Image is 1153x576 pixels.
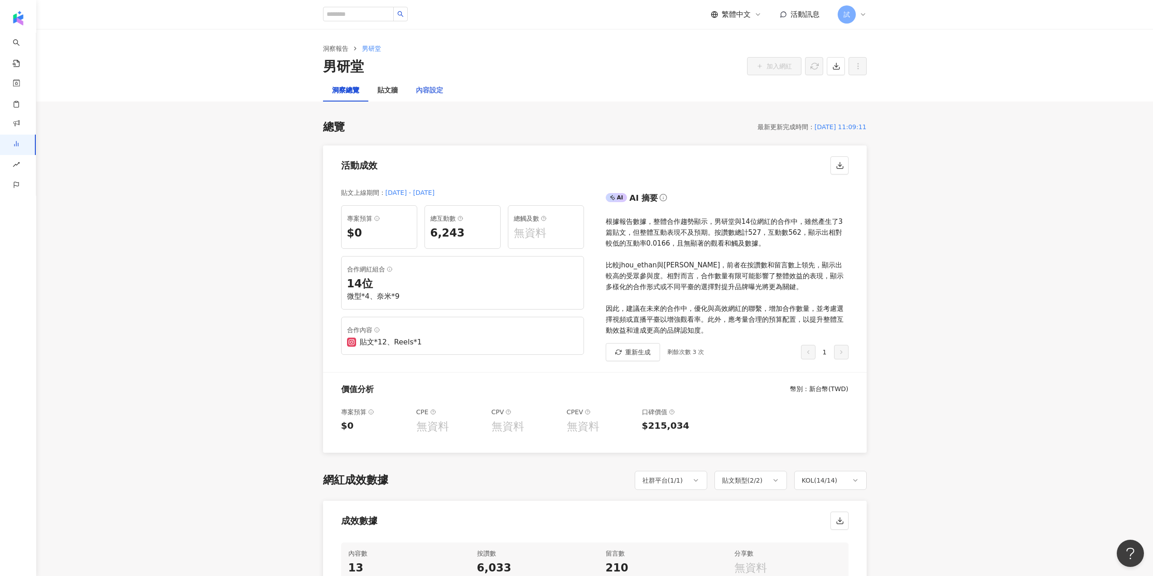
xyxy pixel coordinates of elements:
[341,383,374,395] div: 價值分析
[362,45,381,52] span: 男研堂
[815,121,867,132] div: [DATE] 11:09:11
[416,85,443,96] div: 內容設定
[606,193,627,202] div: AI
[13,33,31,68] a: search
[642,407,710,417] div: 口碑價值
[377,85,398,96] div: 貼文牆
[347,324,578,335] div: 合作內容
[791,10,820,19] span: 活動訊息
[341,419,409,432] div: $0
[802,475,838,486] div: KOL ( 14 / 14 )
[13,155,20,176] span: rise
[567,419,635,435] div: 無資料
[430,226,495,241] div: 6,243
[386,187,435,198] div: [DATE] - [DATE]
[757,121,815,132] div: 最新更新完成時間 ：
[323,57,364,76] div: 男研堂
[341,159,377,172] div: 活動成效
[642,419,710,432] div: $215,034
[844,10,850,19] span: 試
[347,226,411,241] div: $0
[606,191,849,209] div: AIAI 摘要
[642,475,683,486] div: 社群平台 ( 1 / 1 )
[347,276,578,292] div: 14 位
[734,548,841,559] div: 分享數
[477,561,584,576] div: 6,033
[430,213,495,224] div: 總互動數
[492,407,560,417] div: CPV
[341,187,386,198] div: 貼文上線期間 ：
[606,561,713,576] div: 210
[801,345,849,359] div: 1
[341,407,409,417] div: 專案預算
[606,343,660,361] button: 重新生成
[416,407,484,417] div: CPE
[567,407,635,417] div: CPEV
[606,548,713,559] div: 留言數
[747,57,801,75] button: 加入網紅
[360,337,422,347] div: 貼文*12、Reels*1
[1117,540,1144,567] iframe: Help Scout Beacon - Open
[722,475,763,486] div: 貼文類型 ( 2 / 2 )
[734,561,841,576] div: 無資料
[606,216,849,336] div: 根據報告數據，整體合作趨勢顯示，男研堂與14位網紅的合作中，雖然產生了3篇貼文，但整體互動表現不及預期。按讚數總計527，互動數562，顯示出相對較低的互動率0.0166，且無顯著的觀看和觸及數...
[332,85,359,96] div: 洞察總覽
[347,213,411,224] div: 專案預算
[416,419,484,435] div: 無資料
[11,11,25,25] img: logo icon
[323,120,345,135] div: 總覽
[348,548,455,559] div: 內容數
[492,419,560,435] div: 無資料
[477,548,584,559] div: 按讚數
[321,44,350,53] a: 洞察報告
[397,11,404,17] span: search
[348,561,455,576] div: 13
[667,348,704,357] div: 剩餘次數 3 次
[722,10,751,19] span: 繁體中文
[629,192,658,203] div: AI 摘要
[341,514,377,527] div: 成效數據
[514,213,578,224] div: 總觸及數
[790,385,848,394] div: 幣別 ： 新台幣 ( TWD )
[625,349,651,356] span: 重新生成
[514,226,578,241] div: 無資料
[347,264,578,275] div: 合作網紅組合
[323,473,388,488] div: 網紅成效數據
